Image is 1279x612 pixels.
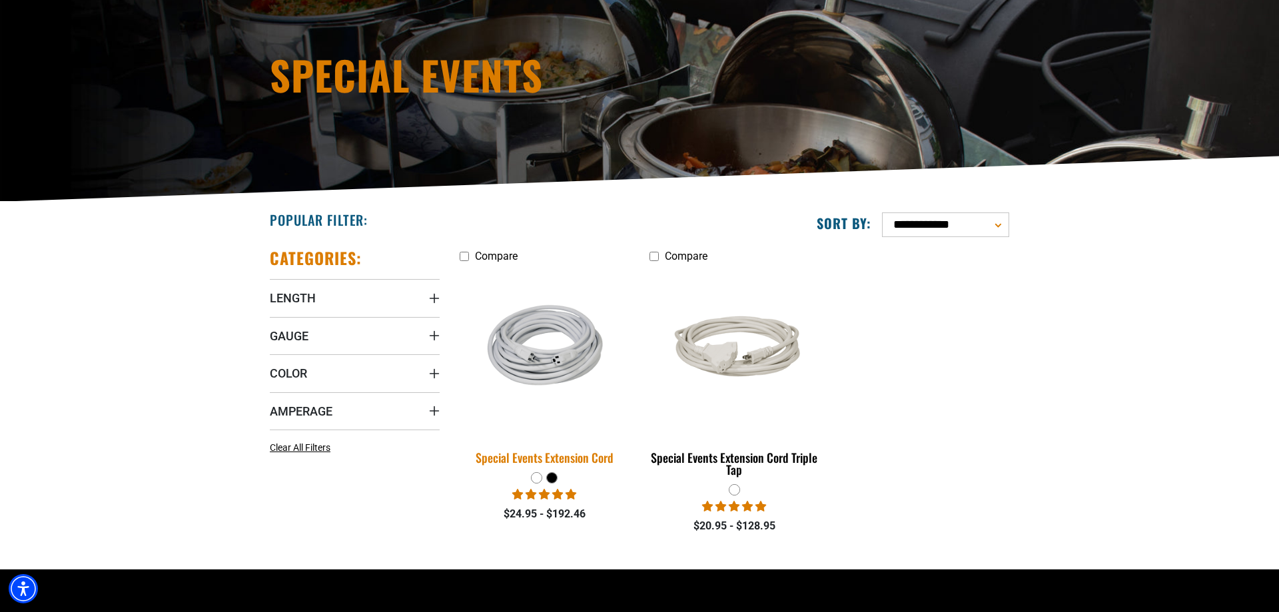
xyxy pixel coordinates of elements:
[649,518,819,534] div: $20.95 - $128.95
[817,214,871,232] label: Sort by:
[270,392,440,430] summary: Amperage
[270,55,756,95] h1: Special Events
[270,366,307,381] span: Color
[460,269,630,471] a: white Special Events Extension Cord
[512,488,576,501] span: 5.00 stars
[475,250,518,262] span: Compare
[649,452,819,475] div: Special Events Extension Cord Triple Tap
[270,248,362,268] h2: Categories:
[270,290,316,306] span: Length
[702,500,766,513] span: 5.00 stars
[270,442,330,453] span: Clear All Filters
[270,354,440,392] summary: Color
[452,291,638,414] img: white
[9,574,38,603] div: Accessibility Menu
[649,269,819,483] a: white Special Events Extension Cord Triple Tap
[270,317,440,354] summary: Gauge
[650,301,818,404] img: white
[460,506,630,522] div: $24.95 - $192.46
[460,452,630,463] div: Special Events Extension Cord
[270,211,368,228] h2: Popular Filter:
[270,441,336,455] a: Clear All Filters
[270,279,440,316] summary: Length
[270,404,332,419] span: Amperage
[665,250,707,262] span: Compare
[270,328,308,344] span: Gauge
